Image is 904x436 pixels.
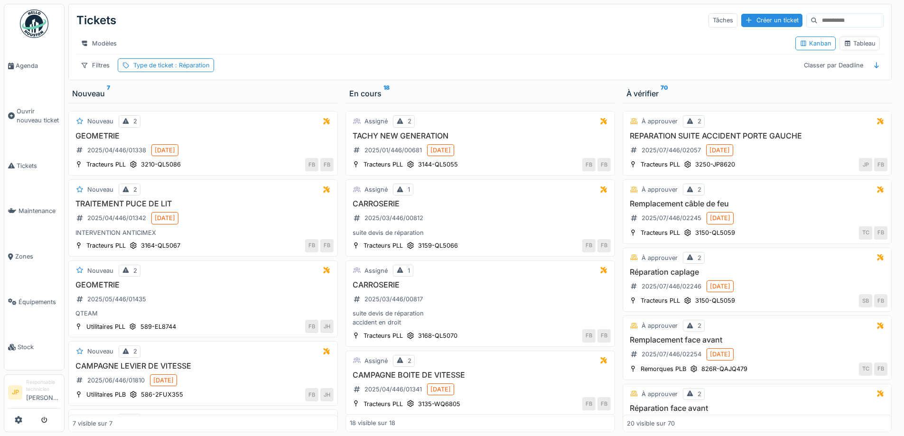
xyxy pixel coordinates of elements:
h3: Réparation caplage [627,268,888,277]
div: 586-2FUX355 [141,390,183,399]
div: JP [859,158,872,171]
a: Maintenance [4,188,64,234]
div: TC [859,226,872,240]
div: Nouveau [87,117,113,126]
div: 3168-QL5070 [418,331,457,340]
div: 3159-QL5066 [418,241,458,250]
div: FB [582,239,596,252]
div: 18 visible sur 18 [350,419,395,428]
a: JP Responsable technicien[PERSON_NAME] [8,379,60,408]
div: QTEAM [73,309,334,318]
h3: REPARATION SUITE ACCIDENT PORTE GAUCHE [627,131,888,140]
div: FB [305,320,318,333]
div: [DATE] [430,385,451,394]
div: 2025/03/446/00817 [364,295,423,304]
div: 3164-QL5067 [141,241,180,250]
div: SB [859,294,872,307]
h3: Remplacement face avant [627,335,888,344]
div: FB [582,397,596,410]
div: INTERVENTION ANTICIMEX [73,228,334,237]
a: Stock [4,325,64,370]
div: 2 [698,185,701,194]
div: 1 [408,185,410,194]
h3: CARROSERIE [350,199,611,208]
div: 2025/05/446/01435 [87,295,146,304]
div: FB [874,362,887,376]
img: Badge_color-CXgf-gQk.svg [20,9,48,38]
div: Tracteurs PLL [641,160,680,169]
h3: Remplacement câble de feu [627,199,888,208]
div: [DATE] [153,376,174,385]
div: Assigné [364,117,388,126]
div: Assigné [364,185,388,194]
div: JH [320,388,334,401]
h3: CAMPAGNE BOITE DE VITESSE [350,371,611,380]
div: 2 [698,390,701,399]
span: Ouvrir nouveau ticket [17,107,60,125]
div: 7 visible sur 7 [73,419,112,428]
div: 2025/04/446/01342 [87,213,146,223]
span: : Réparation [173,62,210,69]
div: Créer un ticket [741,14,802,27]
div: [DATE] [155,146,175,155]
div: 2 [133,266,137,275]
div: Nouveau [87,347,113,356]
div: Tracteurs PLL [363,241,403,250]
div: Classer par Deadline [800,58,867,72]
h3: GEOMETRIE [73,280,334,289]
h3: TRAITEMENT PUCE DE LIT [73,199,334,208]
div: Assigné [364,266,388,275]
a: Équipements [4,279,64,325]
div: En cours [349,88,611,99]
span: Maintenance [19,206,60,215]
sup: 7 [107,88,110,99]
div: 2 [133,117,137,126]
a: Agenda [4,43,64,89]
li: [PERSON_NAME] [26,379,60,406]
div: suite devis de réparation [350,228,611,237]
div: Tâches [708,13,737,27]
h3: Réparation face avant [627,404,888,413]
a: Tickets [4,143,64,189]
div: FB [874,158,887,171]
div: 3250-JP8620 [695,160,735,169]
div: Tracteurs PLL [641,228,680,237]
div: JH [320,320,334,333]
div: 3150-QL5059 [695,296,735,305]
div: Remorques PLB [641,364,686,373]
div: 20 visible sur 70 [627,419,675,428]
div: 2 [698,321,701,330]
h3: CARROSERIE [350,280,611,289]
div: 2 [698,253,701,262]
div: 2025/07/446/02254 [642,350,701,359]
li: JP [8,385,22,399]
div: Assigné [364,356,388,365]
div: Tracteurs PLL [363,160,403,169]
div: FB [582,329,596,343]
div: 2025/07/446/02246 [642,282,701,291]
div: FB [305,239,318,252]
div: À approuver [642,117,678,126]
div: 2 [133,185,137,194]
div: Tracteurs PLL [86,160,126,169]
div: 2025/04/446/01341 [364,385,422,394]
div: FB [582,158,596,171]
div: suite devis de réparation accident en droit [350,309,611,327]
h3: TACHY NEW GENERATION [350,131,611,140]
div: 2 [408,117,411,126]
div: Kanban [800,39,831,48]
div: Tracteurs PLL [363,331,403,340]
div: Utilitaires PLL [86,322,125,331]
span: Zones [15,252,60,261]
div: 826R-QAJQ479 [701,364,747,373]
div: 2 [408,356,411,365]
div: Tracteurs PLL [641,296,680,305]
div: FB [305,158,318,171]
div: FB [597,397,611,410]
div: 2025/03/446/00812 [364,213,423,223]
div: Tracteurs PLL [86,241,126,250]
sup: 70 [661,88,668,99]
div: FB [305,388,318,401]
div: [DATE] [709,146,730,155]
div: 2025/06/446/01810 [87,376,145,385]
